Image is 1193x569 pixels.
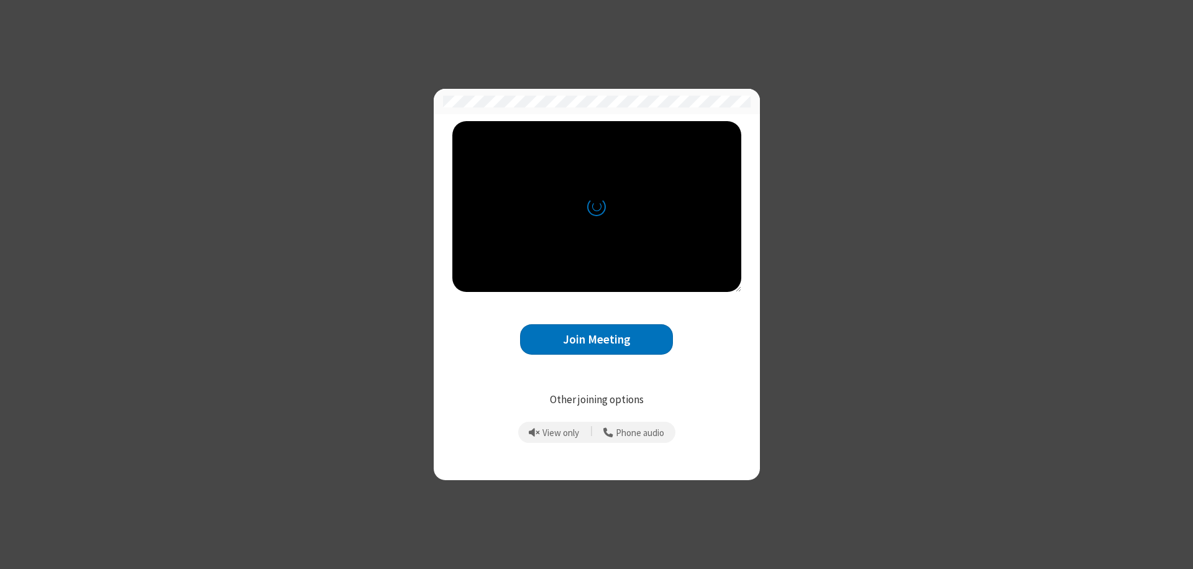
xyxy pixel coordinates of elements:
button: Prevent echo when there is already an active mic and speaker in the room. [524,422,584,443]
button: Join Meeting [520,324,673,355]
span: Phone audio [616,428,664,439]
button: Use your phone for mic and speaker while you view the meeting on this device. [599,422,669,443]
p: Other joining options [452,392,741,408]
span: | [590,424,593,441]
span: View only [542,428,579,439]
